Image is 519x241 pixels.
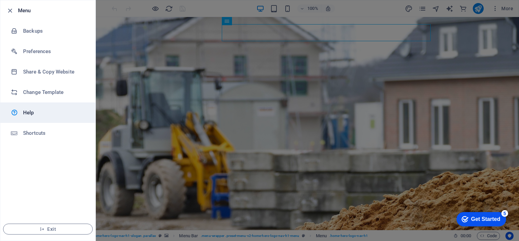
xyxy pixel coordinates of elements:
[5,3,55,18] div: Get Started 5 items remaining, 0% complete
[23,109,86,117] h6: Help
[18,6,90,15] h6: Menu
[23,129,86,137] h6: Shortcuts
[16,196,24,197] button: 1
[23,88,86,96] h6: Change Template
[9,226,87,232] span: Exit
[23,47,86,55] h6: Preferences
[23,27,86,35] h6: Backups
[3,224,93,235] button: Exit
[16,212,24,214] button: 3
[16,204,24,206] button: 2
[50,1,57,8] div: 5
[23,68,86,76] h6: Share & Copy Website
[0,102,95,123] a: Help
[20,7,49,14] div: Get Started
